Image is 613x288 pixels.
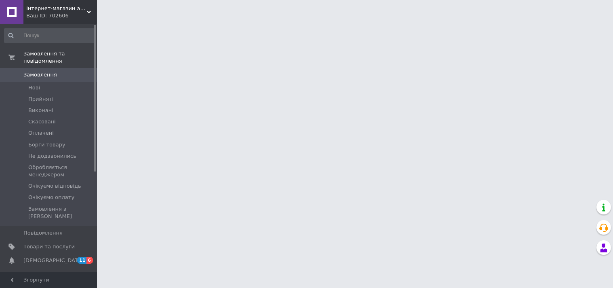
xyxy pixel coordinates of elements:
[23,271,75,286] span: Показники роботи компанії
[28,152,76,160] span: Не додзвонились
[28,164,95,178] span: Обробляється менеджером
[86,257,93,264] span: 6
[28,194,74,201] span: Очікуємо оплату
[77,257,86,264] span: 11
[26,12,97,19] div: Ваш ID: 702606
[28,118,56,125] span: Скасовані
[26,5,87,12] span: Інтернет-магазин аксесуарів для телефонів та планшетів "Cheholl"
[28,205,95,220] span: Замовлення з [PERSON_NAME]
[28,95,53,103] span: Прийняті
[28,107,53,114] span: Виконані
[28,129,54,137] span: Оплачені
[23,257,83,264] span: [DEMOGRAPHIC_DATA]
[23,71,57,78] span: Замовлення
[23,50,97,65] span: Замовлення та повідомлення
[28,182,81,190] span: Очікуємо відповідь
[28,84,40,91] span: Нові
[4,28,95,43] input: Пошук
[23,229,63,237] span: Повідомлення
[23,243,75,250] span: Товари та послуги
[28,141,65,148] span: Борги товару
